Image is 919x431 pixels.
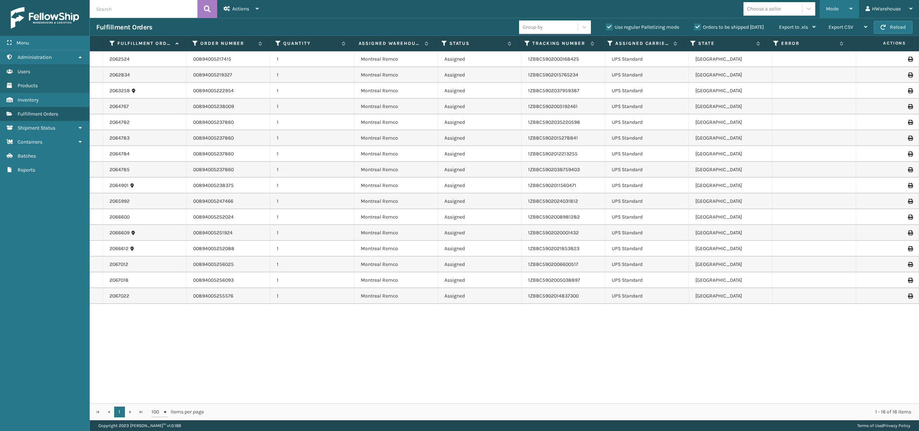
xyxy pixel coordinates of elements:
[270,209,354,225] td: 1
[605,67,689,83] td: UPS Standard
[438,288,522,304] td: Assigned
[354,114,438,130] td: Montreal Remco
[18,125,55,131] span: Shipment Status
[689,288,773,304] td: [GEOGRAPHIC_DATA]
[689,114,773,130] td: [GEOGRAPHIC_DATA]
[779,24,808,30] span: Export to .xls
[270,178,354,193] td: 1
[270,162,354,178] td: 1
[908,294,912,299] i: Print Label
[615,40,670,47] label: Assigned Carrier Service
[605,178,689,193] td: UPS Standard
[528,293,579,299] a: 1ZB8C5902014837300
[214,408,911,416] div: 1 - 16 of 16 items
[528,182,576,188] a: 1ZB8C5902011560471
[908,104,912,109] i: Print Label
[283,40,338,47] label: Quantity
[117,40,172,47] label: Fulfillment Order Id
[109,261,128,268] a: 2067012
[354,241,438,257] td: Montreal Remco
[883,423,910,428] a: Privacy Policy
[689,130,773,146] td: [GEOGRAPHIC_DATA]
[908,151,912,156] i: Print Label
[17,40,29,46] span: Menu
[109,182,129,189] a: 2064901
[605,130,689,146] td: UPS Standard
[18,83,38,89] span: Products
[908,199,912,204] i: Print Label
[96,23,152,32] h3: Fulfillment Orders
[532,40,587,47] label: Tracking Number
[689,178,773,193] td: [GEOGRAPHIC_DATA]
[908,88,912,93] i: Print Label
[689,241,773,257] td: [GEOGRAPHIC_DATA]
[270,193,354,209] td: 1
[689,272,773,288] td: [GEOGRAPHIC_DATA]
[109,71,130,79] a: 2062834
[18,111,58,117] span: Fulfillment Orders
[270,67,354,83] td: 1
[528,103,578,109] a: 1ZB8C5902005192461
[109,214,130,221] a: 2066600
[908,230,912,235] i: Print Label
[605,83,689,99] td: UPS Standard
[18,54,52,60] span: Administration
[109,245,129,252] a: 2066612
[689,51,773,67] td: [GEOGRAPHIC_DATA]
[438,146,522,162] td: Assigned
[857,423,882,428] a: Terms of Use
[605,272,689,288] td: UPS Standard
[438,130,522,146] td: Assigned
[18,97,39,103] span: Inventory
[187,114,270,130] td: 00894005237860
[857,420,910,431] div: |
[908,72,912,78] i: Print Label
[270,225,354,241] td: 1
[438,162,522,178] td: Assigned
[689,225,773,241] td: [GEOGRAPHIC_DATA]
[187,288,270,304] td: 00894005255576
[606,24,679,30] label: Use regular Palletizing mode
[109,135,130,142] a: 2064783
[908,215,912,220] i: Print Label
[438,178,522,193] td: Assigned
[438,241,522,257] td: Assigned
[187,225,270,241] td: 00894005251924
[438,272,522,288] td: Assigned
[605,99,689,114] td: UPS Standard
[908,183,912,188] i: Print Label
[605,146,689,162] td: UPS Standard
[908,246,912,251] i: Print Label
[829,24,853,30] span: Export CSV
[689,162,773,178] td: [GEOGRAPHIC_DATA]
[528,56,579,62] a: 1ZB8C5902000168425
[528,88,579,94] a: 1ZB8C5902037959387
[270,272,354,288] td: 1
[747,5,781,13] div: Choose a seller
[689,146,773,162] td: [GEOGRAPHIC_DATA]
[528,167,580,173] a: 1ZB8C5902038759403
[270,241,354,257] td: 1
[270,114,354,130] td: 1
[354,51,438,67] td: Montreal Remco
[528,135,578,141] a: 1ZB8C5902015278841
[689,99,773,114] td: [GEOGRAPHIC_DATA]
[354,272,438,288] td: Montreal Remco
[689,83,773,99] td: [GEOGRAPHIC_DATA]
[270,257,354,272] td: 1
[438,209,522,225] td: Assigned
[232,6,249,12] span: Actions
[270,83,354,99] td: 1
[908,278,912,283] i: Print Label
[908,262,912,267] i: Print Label
[605,257,689,272] td: UPS Standard
[438,83,522,99] td: Assigned
[528,230,579,236] a: 1ZB8C5902020001432
[689,67,773,83] td: [GEOGRAPHIC_DATA]
[605,241,689,257] td: UPS Standard
[187,162,270,178] td: 00894005237860
[270,130,354,146] td: 1
[187,241,270,257] td: 00894005252088
[689,193,773,209] td: [GEOGRAPHIC_DATA]
[528,261,578,267] a: 1ZB8C5902006600517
